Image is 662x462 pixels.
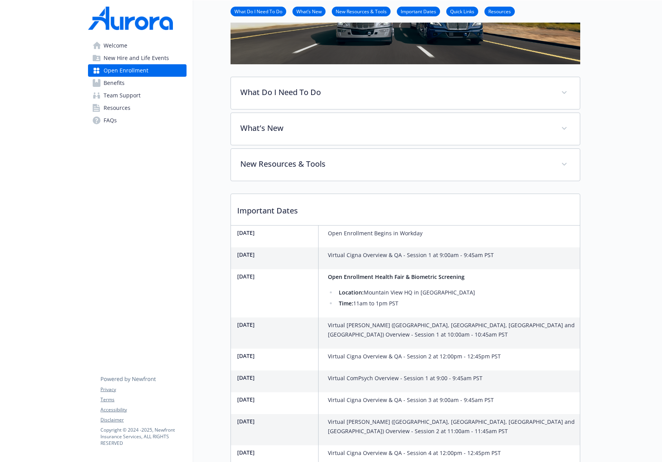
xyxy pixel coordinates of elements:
p: [DATE] [237,250,315,259]
p: [DATE] [237,321,315,329]
p: Virtual Cigna Overview & QA - Session 2 at 12:00pm - 12:45pm PST [328,352,501,361]
p: Open Enrollment Begins in Workday [328,229,423,238]
p: Virtual Cigna Overview & QA - Session 1 at 9:00am - 9:45am PST [328,250,494,260]
p: Virtual Cigna Overview & QA - Session 4 at 12:00pm - 12:45pm PST [328,448,501,458]
a: What Do I Need To Do [231,7,286,15]
a: What’s New [292,7,326,15]
span: Resources [104,102,130,114]
a: Important Dates [397,7,440,15]
p: Virtual [PERSON_NAME] ([GEOGRAPHIC_DATA], [GEOGRAPHIC_DATA], [GEOGRAPHIC_DATA] and [GEOGRAPHIC_DA... [328,417,577,436]
p: Virtual ComPsych Overview - Session 1 at 9:00 - 9:45am PST [328,374,482,383]
a: Terms [100,396,186,403]
a: New Hire and Life Events [88,52,187,64]
a: Open Enrollment [88,64,187,77]
span: Open Enrollment [104,64,148,77]
div: What Do I Need To Do [231,77,580,109]
a: Privacy [100,386,186,393]
p: Virtual [PERSON_NAME] ([GEOGRAPHIC_DATA], [GEOGRAPHIC_DATA], [GEOGRAPHIC_DATA] and [GEOGRAPHIC_DA... [328,321,577,339]
p: Important Dates [231,194,580,223]
a: Quick Links [446,7,478,15]
span: New Hire and Life Events [104,52,169,64]
p: New Resources & Tools [240,158,552,170]
strong: Open Enrollment Health Fair & Biometric Screening [328,273,465,280]
span: Team Support [104,89,141,102]
p: Virtual Cigna Overview & QA - Session 3 at 9:00am - 9:45am PST [328,395,494,405]
a: Resources [484,7,515,15]
li: 11am to 1pm PST [336,299,475,308]
a: Resources [88,102,187,114]
a: FAQs [88,114,187,127]
p: [DATE] [237,448,315,457]
a: Benefits [88,77,187,89]
strong: Time: [339,300,353,307]
p: What’s New [240,122,552,134]
a: Disclaimer [100,416,186,423]
p: [DATE] [237,352,315,360]
span: Welcome [104,39,127,52]
a: New Resources & Tools [332,7,391,15]
a: Team Support [88,89,187,102]
p: [DATE] [237,229,315,237]
p: [DATE] [237,395,315,404]
p: [DATE] [237,272,315,280]
p: [DATE] [237,417,315,425]
span: FAQs [104,114,117,127]
p: What Do I Need To Do [240,86,552,98]
div: What’s New [231,113,580,145]
span: Benefits [104,77,125,89]
li: Mountain View HQ in [GEOGRAPHIC_DATA] [336,288,475,297]
p: [DATE] [237,374,315,382]
div: New Resources & Tools [231,149,580,181]
strong: Location: [339,289,364,296]
p: Copyright © 2024 - 2025 , Newfront Insurance Services, ALL RIGHTS RESERVED [100,427,186,446]
a: Welcome [88,39,187,52]
a: Accessibility [100,406,186,413]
